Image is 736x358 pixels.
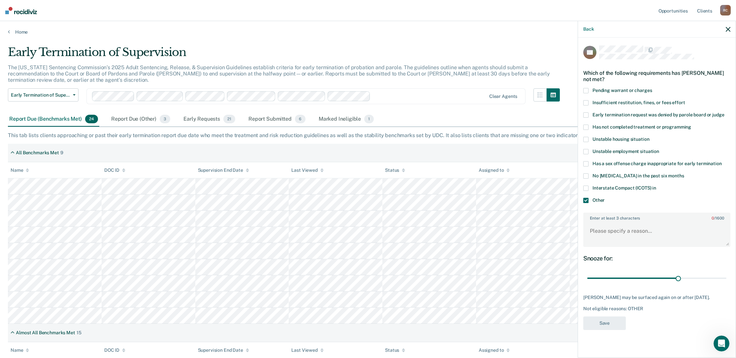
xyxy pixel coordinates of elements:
button: Back [583,26,594,32]
span: Has not completed treatment or programming [592,124,691,130]
p: Hi [PERSON_NAME] [13,47,119,58]
span: Unstable housing situation [592,136,649,142]
span: No [MEDICAL_DATA] in the past six months [592,173,684,178]
div: Last Viewed [291,167,323,173]
span: 24 [85,115,98,123]
div: Name [11,347,29,353]
div: Assigned to [479,167,510,173]
div: Not eligible reasons: OTHER [583,306,730,312]
div: Send us a message [7,77,125,96]
img: logo [13,13,49,23]
span: Other [592,197,605,203]
div: DOC ID [104,347,125,353]
span: Insufficient restitution, fines, or fees effort [592,100,685,105]
span: Pending warrant or charges [592,88,652,93]
div: Close [113,11,125,22]
label: Enter at least 3 characters [584,213,730,221]
img: Profile image for Rajan [77,11,90,24]
button: Save [583,316,626,330]
div: Send us a message [14,83,110,90]
div: Which of the following requirements has [PERSON_NAME] not met? [583,65,730,88]
img: Recidiviz [5,7,37,14]
img: Profile image for Kim [65,11,78,24]
div: DOC ID [104,167,125,173]
span: Messages [88,222,111,227]
div: 15 [77,330,81,336]
div: 9 [60,150,63,156]
div: Report Due (Other) [110,112,172,127]
div: This tab lists clients approaching or past their early termination report due date who meet the t... [8,132,728,138]
div: Early Requests [182,112,237,127]
div: Name [11,167,29,173]
div: All Benchmarks Met [16,150,59,156]
span: / 1600 [712,216,724,221]
p: The [US_STATE] Sentencing Commission’s 2025 Adult Sentencing, Release, & Supervision Guidelines e... [8,64,550,83]
div: Supervision End Date [198,347,249,353]
span: Interstate Compact (ICOTS) in [592,185,656,191]
div: Marked Ineligible [317,112,375,127]
span: Unstable employment situation [592,149,659,154]
span: 3 [160,115,170,123]
div: Clear agents [489,94,517,99]
span: 6 [295,115,305,123]
span: 21 [223,115,235,123]
div: Status [385,167,405,173]
div: Profile image for Krysty [90,11,103,24]
span: 1 [364,115,374,123]
button: Messages [66,206,132,232]
span: Early termination request was denied by parole board or judge [592,112,724,117]
p: How can we help? [13,58,119,69]
div: Supervision End Date [198,167,249,173]
span: Home [25,222,40,227]
div: Snooze for: [583,255,730,262]
span: 0 [712,216,714,221]
div: Almost All Benchmarks Met [16,330,75,336]
div: Assigned to [479,347,510,353]
span: Early Termination of Supervision [11,92,70,98]
div: Last Viewed [291,347,323,353]
span: Has a sex offense charge inappropriate for early termination [592,161,722,166]
div: [PERSON_NAME] may be surfaced again on or after [DATE]. [583,295,730,300]
iframe: To enrich screen reader interactions, please activate Accessibility in Grammarly extension settings [714,336,729,351]
div: Report Due (Benchmarks Met) [8,112,99,127]
a: Home [8,29,728,35]
div: Early Termination of Supervision [8,45,560,64]
div: Report Submitted [247,112,307,127]
div: R C [720,5,731,15]
div: Status [385,347,405,353]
